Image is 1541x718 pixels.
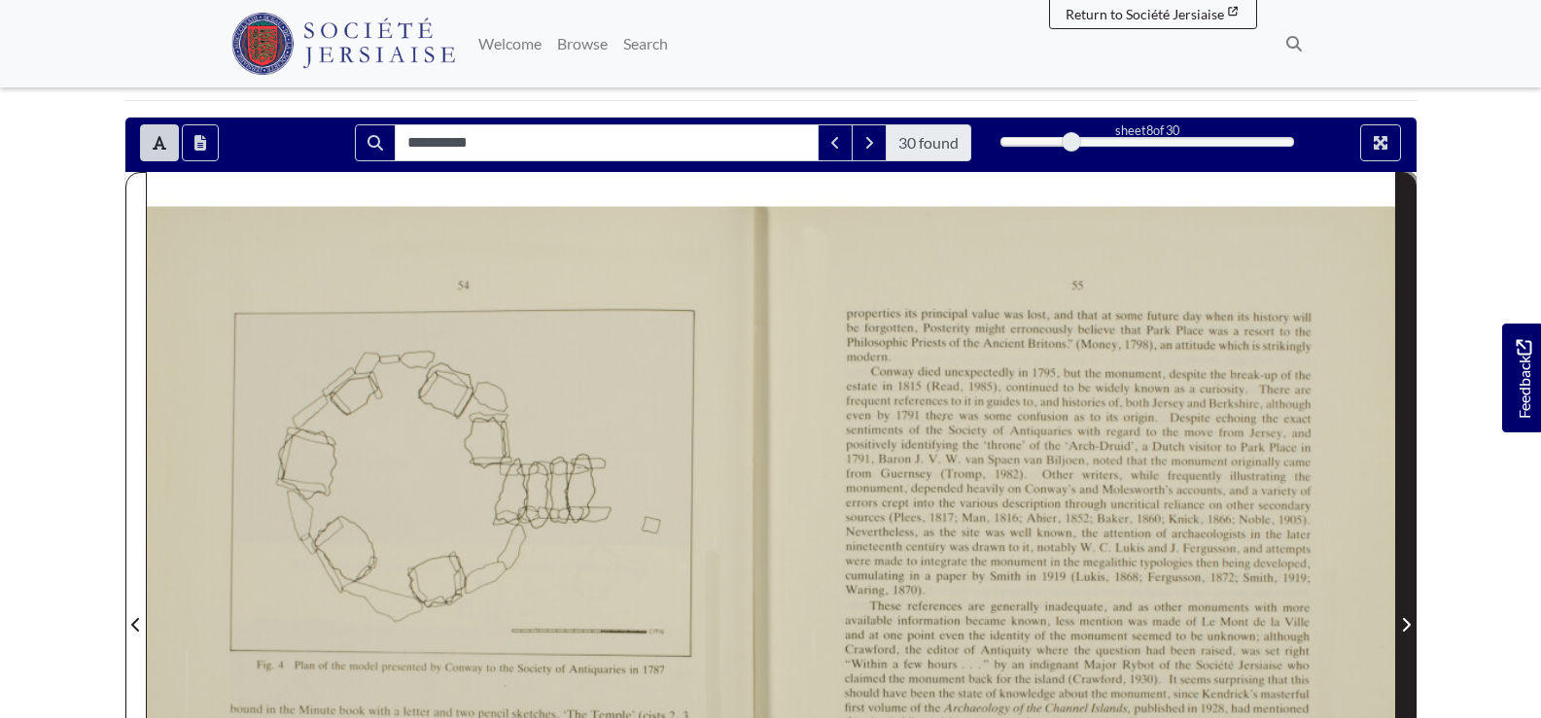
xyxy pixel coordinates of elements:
[1208,325,1224,336] span: was
[901,438,953,451] span: identifying
[996,512,1018,522] span: 1816'.
[949,541,964,552] span: was
[1108,395,1118,407] span: of.
[1215,412,1252,425] span: echoing
[1512,339,1535,418] span: Feedback
[1104,367,1157,380] span: monument.
[1209,396,1315,409] span: [GEOGRAPHIC_DATA].
[939,496,952,507] span: the
[962,526,975,536] span: site
[907,598,958,611] span: references
[458,278,468,289] span: 54
[1266,528,1278,538] span: the
[1011,614,1044,627] span: known.
[1189,439,1217,451] span: visitor
[1050,556,1056,565] span: in
[911,335,1019,347] span: [DEMOGRAPHIC_DATA]
[1080,613,1119,626] span: mention
[1082,526,1095,536] span: the
[1062,394,1100,406] span: histories
[914,496,932,507] span: into
[1074,411,1081,421] span: as
[845,628,861,639] span: and
[930,511,952,522] span: 1817;
[926,409,949,421] span: there
[1111,496,1155,509] span: uncritical
[1103,526,1145,537] span: attention
[1238,310,1245,320] span: its
[910,569,916,579] span: in
[1006,379,1053,392] span: continued
[1252,487,1255,494] span: a
[890,510,921,523] span: (Plees.
[1253,614,1263,625] span: de
[1208,499,1218,510] span: on
[1064,366,1076,377] span: but
[924,527,930,536] span: as
[990,568,1067,580] span: [PERSON_NAME]
[1128,616,1143,627] span: was
[847,306,895,319] span: properties
[968,600,982,611] span: are
[991,556,1041,568] span: monument
[1280,367,1288,378] span: of
[1037,541,1073,554] span: notably
[1170,367,1202,379] span: despite
[1138,512,1196,525] span: 186(1;Kniek.
[949,424,984,436] span: Society
[993,423,1000,433] span: of
[1003,308,1019,319] span: was
[1147,541,1164,553] span: and
[846,511,879,523] span: sources
[1202,614,1211,625] span: Le
[1295,385,1309,395] span: are
[1066,6,1224,22] span: Return to Société Jersiaise
[1099,540,1106,551] span: C.
[1187,396,1202,407] span: and
[1146,427,1153,436] span: to
[1263,339,1308,352] span: strikingly
[1028,308,1046,320] span: lost.
[1226,441,1233,451] span: to
[909,423,917,433] span: of
[846,538,897,551] span: nineteenth
[1054,307,1070,319] span: and
[1077,308,1093,319] span: that
[1266,544,1305,556] span: attempts
[928,452,936,463] span: V.
[1255,600,1272,611] span: with
[1093,453,1119,464] span: noted
[894,393,939,405] span: references
[1282,602,1305,614] span: more
[877,409,887,420] span: by
[864,322,911,334] span: forgotten.
[1154,599,1178,611] span: other
[846,409,866,421] span: even
[1010,425,1064,437] span: Antiquarics
[963,438,975,449] span: the
[985,527,1000,537] span: was
[1196,556,1213,566] span: then
[1098,511,1181,524] span: [PERSON_NAME].
[846,422,898,434] span: sentiments
[1024,455,1038,465] span: van
[970,381,995,392] span: 1985).
[1284,572,1306,583] span: 1919;
[1243,570,1326,583] span: [PERSON_NAME].
[847,336,901,349] span: Philosophic
[1002,496,1055,509] span: description
[847,481,899,494] span: monument.
[1295,368,1308,379] span: the
[845,569,897,582] span: cumulating
[846,525,911,537] span: Nevertheless.
[847,466,867,478] span: from
[1243,541,1258,552] span: and
[911,482,958,495] span: depended
[1043,570,1063,580] span: 1919
[983,335,1019,348] span: Ancient
[1076,337,1113,350] span: (Money.
[1244,325,1271,336] span: resort
[847,349,885,361] span: modern.
[1078,322,1109,333] span: believe
[1175,337,1211,349] span: attitude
